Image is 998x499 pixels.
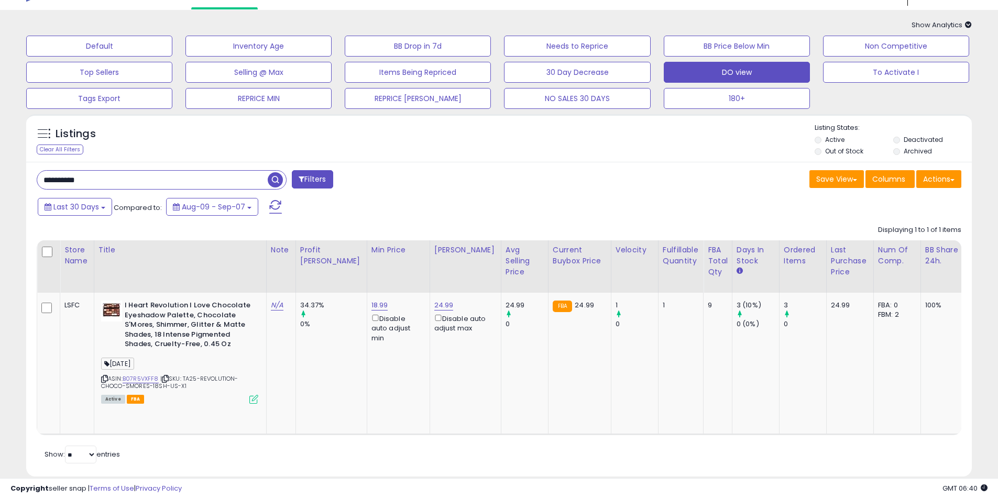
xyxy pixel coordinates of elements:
[300,319,367,329] div: 0%
[136,483,182,493] a: Privacy Policy
[26,36,172,57] button: Default
[166,198,258,216] button: Aug-09 - Sep-07
[37,145,83,154] div: Clear All Filters
[616,319,658,329] div: 0
[45,449,120,459] span: Show: entries
[101,301,258,403] div: ASIN:
[737,301,779,310] div: 3 (10%)
[10,483,49,493] strong: Copyright
[182,202,245,212] span: Aug-09 - Sep-07
[504,88,650,109] button: NO SALES 30 DAYS
[865,170,915,188] button: Columns
[664,36,810,57] button: BB Price Below Min
[784,245,822,267] div: Ordered Items
[300,301,367,310] div: 34.37%
[64,301,86,310] div: LSFC
[904,147,932,156] label: Archived
[371,245,425,256] div: Min Price
[127,395,145,404] span: FBA
[553,301,572,312] small: FBA
[575,300,594,310] span: 24.99
[831,301,865,310] div: 24.99
[784,319,826,329] div: 0
[664,88,810,109] button: 180+
[878,225,961,235] div: Displaying 1 to 1 of 1 items
[506,301,548,310] div: 24.99
[904,135,943,144] label: Deactivated
[708,301,724,310] div: 9
[345,88,491,109] button: REPRICE [PERSON_NAME]
[878,301,913,310] div: FBA: 0
[942,483,988,493] span: 2025-10-8 06:40 GMT
[292,170,333,188] button: Filters
[504,36,650,57] button: Needs to Reprice
[737,245,775,267] div: Days In Stock
[809,170,864,188] button: Save View
[98,245,262,256] div: Title
[345,36,491,57] button: BB Drop in 7d
[56,127,96,141] h5: Listings
[53,202,99,212] span: Last 30 Days
[925,245,963,267] div: BB Share 24h.
[114,203,162,213] span: Compared to:
[831,245,869,278] div: Last Purchase Price
[823,62,969,83] button: To Activate I
[271,300,283,311] a: N/A
[784,301,826,310] div: 3
[664,62,810,83] button: DO view
[185,62,332,83] button: Selling @ Max
[815,123,972,133] p: Listing States:
[825,147,863,156] label: Out of Stock
[345,62,491,83] button: Items Being Repriced
[123,374,159,383] a: B07R5VXFF8
[26,62,172,83] button: Top Sellers
[553,245,607,267] div: Current Buybox Price
[271,245,291,256] div: Note
[878,310,913,319] div: FBM: 2
[300,245,363,267] div: Profit [PERSON_NAME]
[101,395,125,404] span: All listings currently available for purchase on Amazon
[26,88,172,109] button: Tags Export
[506,245,544,278] div: Avg Selling Price
[101,374,238,390] span: | SKU: TA25-REVOLUTION-CHOCO-SMORES-18SH-US-X1
[434,245,497,256] div: [PERSON_NAME]
[663,245,699,267] div: Fulfillable Quantity
[825,135,845,144] label: Active
[616,301,658,310] div: 1
[64,245,90,267] div: Store Name
[101,301,122,321] img: 41wNwDYXWnL._SL40_.jpg
[663,301,695,310] div: 1
[912,20,972,30] span: Show Analytics
[504,62,650,83] button: 30 Day Decrease
[823,36,969,57] button: Non Competitive
[708,245,728,278] div: FBA Total Qty
[90,483,134,493] a: Terms of Use
[185,88,332,109] button: REPRICE MIN
[872,174,905,184] span: Columns
[916,170,961,188] button: Actions
[101,358,134,370] span: [DATE]
[10,484,182,494] div: seller snap | |
[737,267,743,276] small: Days In Stock.
[506,319,548,329] div: 0
[38,198,112,216] button: Last 30 Days
[371,300,388,311] a: 18.99
[434,313,493,333] div: Disable auto adjust max
[185,36,332,57] button: Inventory Age
[878,245,916,267] div: Num of Comp.
[616,245,654,256] div: Velocity
[434,300,454,311] a: 24.99
[737,319,779,329] div: 0 (0%)
[371,313,422,343] div: Disable auto adjust min
[125,301,252,352] b: I Heart Revolution I Love Chocolate Eyeshadow Palette, Chocolate S'Mores, Shimmer, Glitter & Matt...
[925,301,960,310] div: 100%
